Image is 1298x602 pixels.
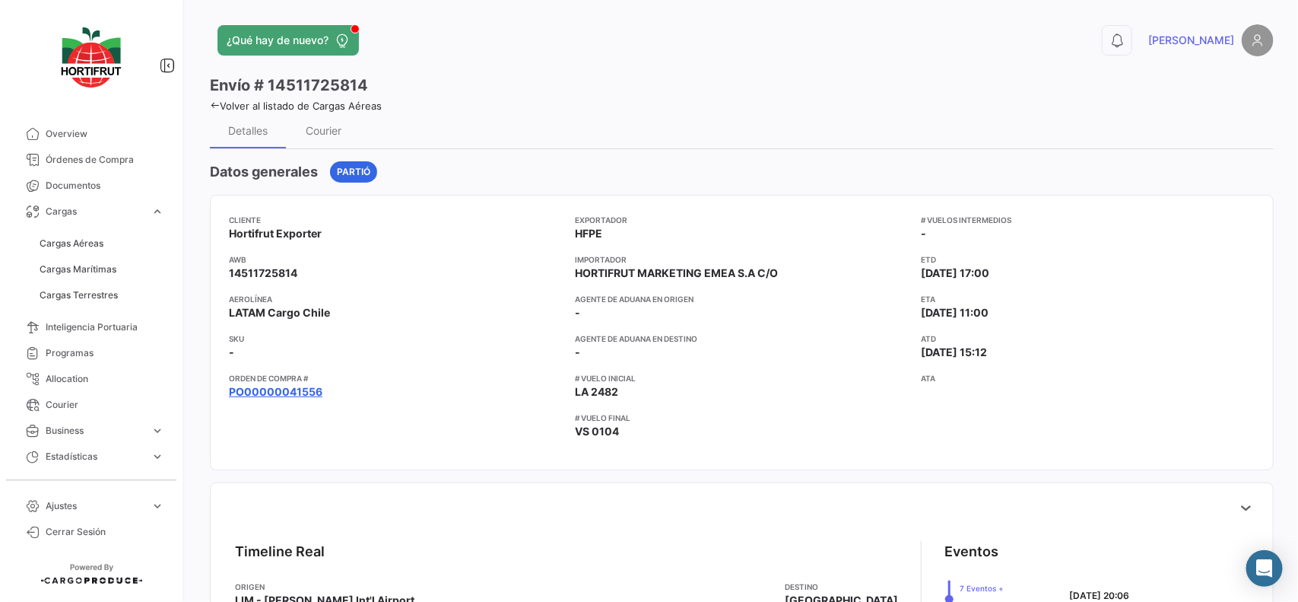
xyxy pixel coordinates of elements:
span: Cargas Terrestres [40,288,118,302]
div: Courier [306,124,342,137]
span: Inteligencia Portuaria [46,320,164,334]
span: [PERSON_NAME] [1148,33,1234,48]
app-card-info-title: AWB [229,253,563,266]
app-card-info-title: Exportador [575,214,909,226]
span: Documentos [46,179,164,193]
a: Programas [12,340,170,366]
span: ¿Qué hay de nuevo? [227,33,328,48]
app-card-info-title: Destino [785,581,898,593]
button: ¿Qué hay de nuevo? [217,25,359,56]
app-card-info-title: ETD [921,253,1255,266]
span: 14511725814 [229,266,297,281]
span: VS 0104 [575,424,619,439]
span: LA 2482 [575,384,618,400]
div: Detalles [228,124,268,137]
app-card-info-title: Aerolínea [229,293,563,305]
span: - [229,345,234,360]
span: HFPE [575,226,602,241]
span: Business [46,424,144,438]
span: [DATE] 11:00 [921,305,989,320]
a: Cargas Marítimas [33,258,170,281]
span: HORTIFRUT MARKETING EMEA S.A C/O [575,266,778,281]
span: Cargas Marítimas [40,263,116,276]
app-card-info-title: Agente de Aduana en Destino [575,333,909,345]
span: - [921,226,926,241]
app-card-info-title: ATD [921,333,1255,345]
app-card-info-title: Importador [575,253,909,266]
span: Allocation [46,372,164,386]
span: Overview [46,127,164,141]
span: [DATE] 20:06 [1069,590,1129,601]
span: expand_more [151,424,164,438]
a: Cargas Aéreas [33,232,170,255]
app-card-info-title: ETA [921,293,1255,305]
span: LATAM Cargo Chile [229,305,330,320]
span: expand_more [151,450,164,463]
app-card-info-title: SKU [229,333,563,345]
span: Órdenes de Compra [46,153,164,167]
span: - [575,345,580,360]
a: Órdenes de Compra [12,147,170,173]
img: placeholder-user.png [1242,24,1274,56]
img: logo-hortifrut.svg [53,18,129,97]
a: Courier [12,392,170,418]
a: Volver al listado de Cargas Aéreas [210,100,382,112]
div: Eventos [944,541,998,562]
app-card-info-title: # vuelo final [575,412,909,424]
a: Inteligencia Portuaria [12,314,170,340]
div: Timeline Real [235,541,325,562]
span: expand_more [151,205,164,218]
a: Cargas Terrestres [33,284,170,307]
app-card-info-title: Origen [235,581,414,593]
span: Ajustes [46,499,144,513]
span: Cargas Aéreas [40,237,103,250]
span: Estadísticas [46,450,144,463]
a: PO00000041556 [229,384,322,400]
h3: Envío # 14511725814 [210,75,368,96]
a: Allocation [12,366,170,392]
span: Cargas [46,205,144,218]
span: [DATE] 15:12 [921,345,987,360]
span: 7 Eventos + [960,582,1017,594]
span: Courier [46,398,164,412]
span: Cerrar Sesión [46,525,164,539]
span: expand_more [151,499,164,513]
div: Abrir Intercom Messenger [1246,550,1283,587]
span: Programas [46,346,164,360]
span: Partió [337,165,370,179]
app-card-info-title: ATA [921,372,1255,384]
span: Hortifrut Exporter [229,226,322,241]
app-card-info-title: Agente de Aduana en Origen [575,293,909,305]
app-card-info-title: Cliente [229,214,563,226]
span: - [575,305,580,320]
app-card-info-title: # vuelos intermedios [921,214,1255,226]
app-card-info-title: Orden de Compra # [229,372,563,384]
a: Overview [12,121,170,147]
h4: Datos generales [210,161,318,183]
a: Documentos [12,173,170,199]
app-card-info-title: # vuelo inicial [575,372,909,384]
span: [DATE] 17:00 [921,266,989,281]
